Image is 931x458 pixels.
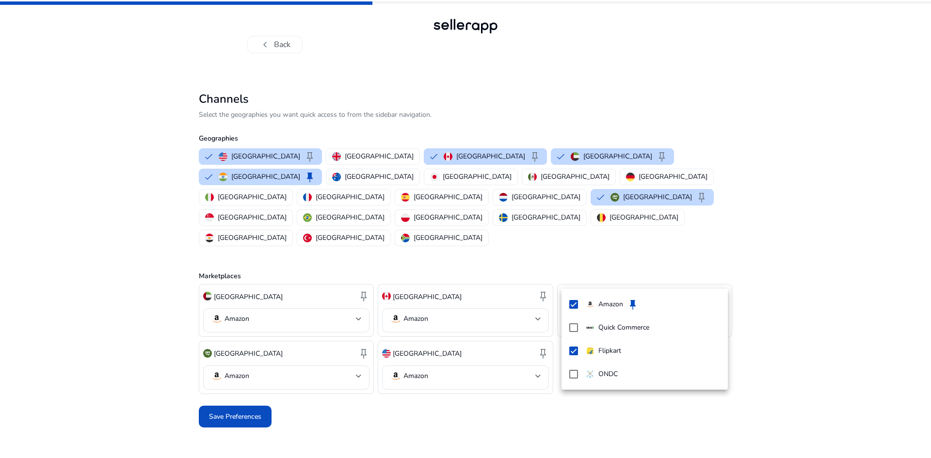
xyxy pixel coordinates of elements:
p: Quick Commerce [598,322,649,333]
p: Flipkart [598,346,621,356]
span: keep [627,299,639,310]
img: amazon.svg [586,300,594,309]
img: quick-commerce.gif [586,323,594,332]
p: Amazon [598,299,623,310]
p: ONDC [598,369,618,379]
img: flipkart.svg [586,347,594,355]
img: ondc-sm.webp [586,370,594,379]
